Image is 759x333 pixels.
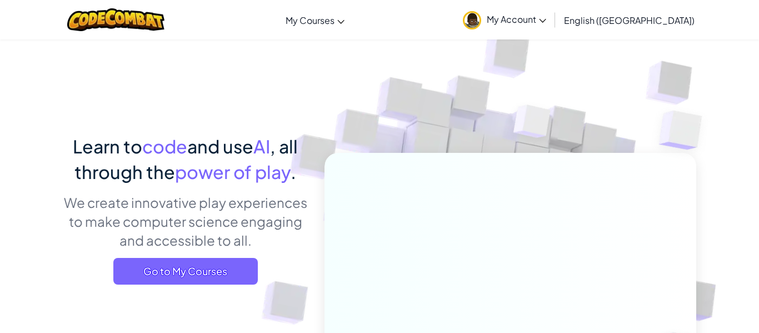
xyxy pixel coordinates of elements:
span: My Courses [286,14,334,26]
span: power of play [175,161,291,183]
span: AI [253,135,270,157]
span: English ([GEOGRAPHIC_DATA]) [564,14,695,26]
a: English ([GEOGRAPHIC_DATA]) [558,5,700,35]
span: My Account [487,13,546,25]
span: code [142,135,187,157]
img: Overlap cubes [493,83,573,166]
span: Learn to [73,135,142,157]
span: and use [187,135,253,157]
a: My Account [457,2,552,37]
img: CodeCombat logo [67,8,164,31]
p: We create innovative play experiences to make computer science engaging and accessible to all. [63,193,308,250]
img: avatar [463,11,481,29]
img: Overlap cubes [637,83,733,177]
a: Go to My Courses [113,258,258,285]
a: My Courses [280,5,350,35]
span: . [291,161,296,183]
